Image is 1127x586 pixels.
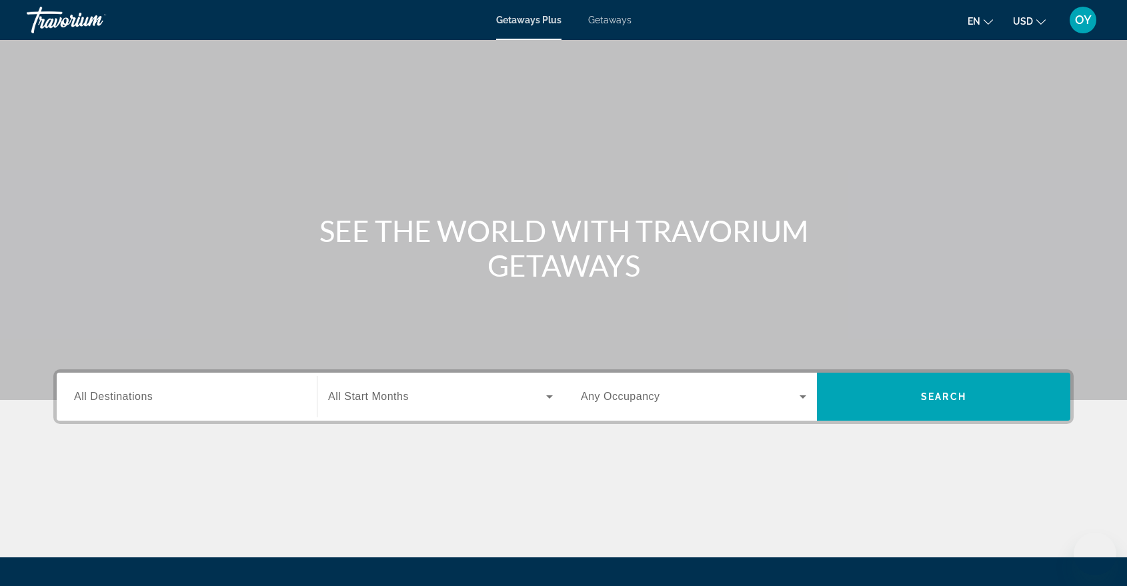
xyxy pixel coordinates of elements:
[74,391,153,402] span: All Destinations
[817,373,1070,421] button: Search
[921,391,966,402] span: Search
[1066,6,1100,34] button: User Menu
[968,11,993,31] button: Change language
[328,391,409,402] span: All Start Months
[27,3,160,37] a: Travorium
[1013,11,1046,31] button: Change currency
[57,373,1070,421] div: Search widget
[1075,13,1092,27] span: OY
[588,15,632,25] a: Getaways
[968,16,980,27] span: en
[1074,533,1116,575] iframe: Button to launch messaging window
[313,213,814,283] h1: SEE THE WORLD WITH TRAVORIUM GETAWAYS
[496,15,561,25] a: Getaways Plus
[581,391,660,402] span: Any Occupancy
[1013,16,1033,27] span: USD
